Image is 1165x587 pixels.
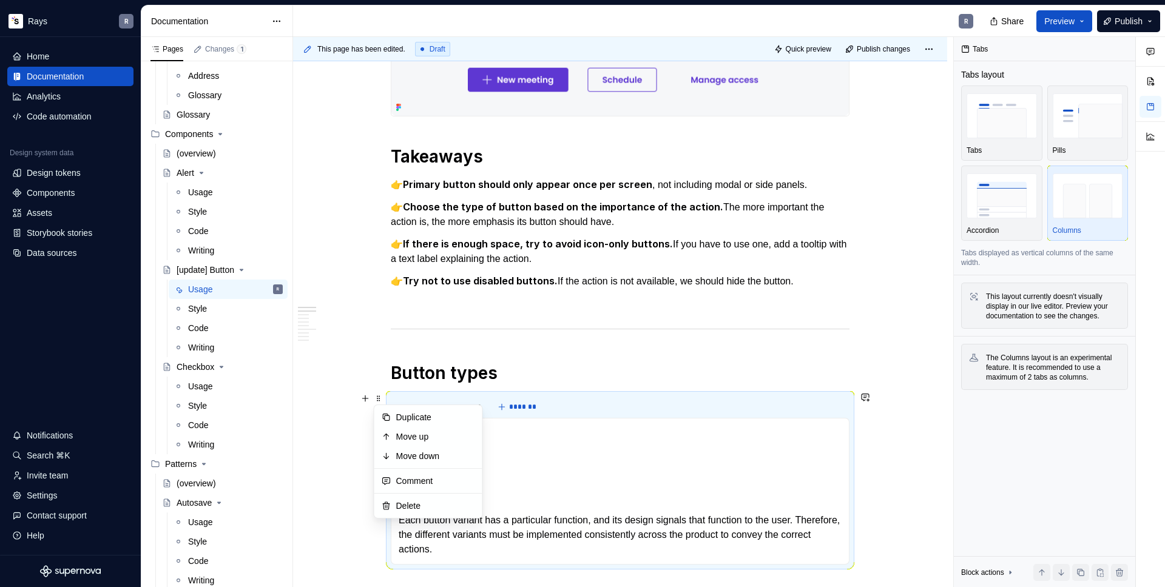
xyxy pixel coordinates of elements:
[177,361,214,373] div: Checkbox
[124,16,129,26] div: R
[27,247,76,259] div: Data sources
[1053,146,1066,155] p: Pills
[7,183,133,203] a: Components
[391,177,849,192] p: 👉 , not including modal or side panels.
[188,206,207,218] div: Style
[1115,15,1143,27] span: Publish
[188,303,207,315] div: Style
[986,353,1120,382] div: The Columns layout is an experimental feature. It is recommended to use a maximum of 2 tabs as co...
[786,44,831,54] span: Quick preview
[1053,173,1123,218] img: placeholder
[413,484,842,498] p: Destructive
[188,574,214,586] div: Writing
[177,497,212,509] div: Autosave
[205,44,246,54] div: Changes
[188,535,207,548] div: Style
[10,148,73,158] div: Design system data
[169,532,288,551] a: Style
[188,70,219,82] div: Address
[403,275,558,287] strong: Try not to use disabled buttons.
[7,163,133,183] a: Design tokens
[27,469,68,481] div: Invite team
[317,44,405,54] span: This page has been edited.
[986,292,1120,321] div: This layout currently doesn't visually display in our live editor. Preview your documentation to ...
[169,221,288,241] a: Code
[169,318,288,338] a: Code
[40,565,101,577] a: Supernova Logo
[169,338,288,357] a: Writing
[2,8,138,34] button: RaysR
[27,167,81,179] div: Design tokens
[169,86,288,105] a: Glossary
[27,429,73,441] div: Notifications
[1001,15,1024,27] span: Share
[961,166,1042,241] button: placeholderAccordion
[27,110,92,122] div: Code automation
[961,86,1042,161] button: placeholderTabs
[403,201,723,213] strong: Choose the type of button based on the importance of the action.
[396,500,475,512] div: Delete
[7,426,133,445] button: Notifications
[27,70,84,82] div: Documentation
[157,163,288,183] a: Alert
[857,44,910,54] span: Publish changes
[188,283,212,295] div: Usage
[157,105,288,124] a: Glossary
[188,341,214,354] div: Writing
[7,203,133,223] a: Assets
[413,445,842,460] p: Secondary
[7,466,133,485] a: Invite team
[964,16,968,26] div: R
[188,400,207,412] div: Style
[188,380,212,392] div: Usage
[1047,86,1129,161] button: placeholderPills
[177,264,234,276] div: [update] Button
[177,109,210,121] div: Glossary
[188,438,214,451] div: Writing
[967,226,999,235] p: Accordion
[169,415,288,435] a: Code
[177,167,194,179] div: Alert
[7,243,133,263] a: Data sources
[8,14,23,29] img: 6d3517f2-c9be-42ef-a17d-43333b4a1852.png
[188,225,208,237] div: Code
[7,446,133,465] button: Search ⌘K
[7,47,133,66] a: Home
[157,260,288,280] a: [update] Button
[169,551,288,571] a: Code
[7,223,133,243] a: Storybook stories
[27,50,49,62] div: Home
[391,200,849,229] p: 👉 The more important the action is, the more emphasis its button should have.
[177,477,216,489] div: (overview)
[967,93,1037,138] img: placeholder
[157,357,288,377] a: Checkbox
[7,107,133,126] a: Code automation
[237,44,246,54] span: 1
[169,396,288,415] a: Style
[188,244,214,257] div: Writing
[146,454,288,474] div: Patterns
[984,10,1032,32] button: Share
[165,128,213,140] div: Components
[27,227,92,239] div: Storybook stories
[396,411,475,423] div: Duplicate
[391,273,849,289] p: 👉 If the action is not available, we should hide the button.
[7,506,133,525] button: Contact support
[7,67,133,86] a: Documentation
[1053,226,1081,235] p: Columns
[146,124,288,144] div: Components
[396,450,475,462] div: Move down
[391,362,849,384] h1: Button types
[961,248,1128,267] p: Tabs displayed as vertical columns of the same width.
[1097,10,1160,32] button: Publish
[399,513,842,557] p: Each button variant has a particular function, and its design signals that function to the user. ...
[967,146,982,155] p: Tabs
[188,555,208,567] div: Code
[1047,166,1129,241] button: placeholderColumns
[169,241,288,260] a: Writing
[150,44,183,54] div: Pages
[188,89,221,101] div: Glossary
[430,44,445,54] span: Draft
[177,147,216,159] div: (overview)
[403,178,652,190] strong: Primary button should only appear once per screen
